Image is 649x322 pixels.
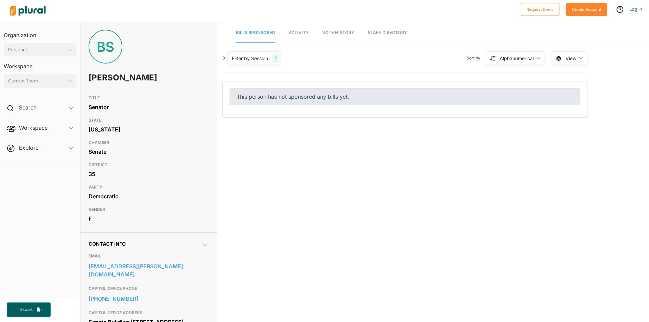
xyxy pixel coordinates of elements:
[289,23,309,43] a: Activity
[89,294,209,304] a: [PHONE_NUMBER]
[322,23,354,43] a: Vote History
[322,30,354,35] span: Vote History
[89,169,209,179] div: 35
[566,5,607,13] a: Create Account
[89,284,209,293] h3: CAPITOL OFFICE PHONE
[521,3,559,16] button: Request Demo
[7,302,51,317] button: Export
[89,241,126,247] span: Contact Info
[566,55,576,62] span: View
[272,54,279,63] div: 1
[89,30,122,64] div: BS
[4,56,76,71] h3: Workspace
[89,214,209,224] div: F
[89,205,209,214] h3: GENDER
[89,147,209,157] div: Senate
[466,55,486,61] span: Sort by
[89,183,209,191] h3: PARTY
[8,77,65,84] div: Current Team
[4,25,76,40] h3: Organization
[230,88,580,105] div: This person has not sponsored any bills yet.
[236,23,275,43] a: Bills Sponsored
[500,55,534,62] div: Alphanumerical
[629,6,642,12] a: Log In
[222,55,225,61] div: 0
[89,68,161,88] h1: [PERSON_NAME]
[89,139,209,147] h3: CHAMBER
[89,252,209,260] h3: EMAIL
[89,191,209,201] div: Democratic
[521,5,559,13] a: Request Demo
[89,102,209,112] div: Senator
[566,3,607,16] button: Create Account
[89,261,209,279] a: [EMAIL_ADDRESS][PERSON_NAME][DOMAIN_NAME]
[89,309,209,317] h3: CAPITOL OFFICE ADDRESS
[89,161,209,169] h3: DISTRICT
[89,94,209,102] h3: TITLE
[236,30,275,35] span: Bills Sponsored
[89,124,209,134] div: [US_STATE]
[232,55,268,62] div: Filter by Session
[368,23,407,43] a: Staff Directory
[19,104,37,111] h2: Search
[89,116,209,124] h3: STATE
[16,307,37,313] span: Export
[289,30,309,35] span: Activity
[8,46,65,53] div: Personal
